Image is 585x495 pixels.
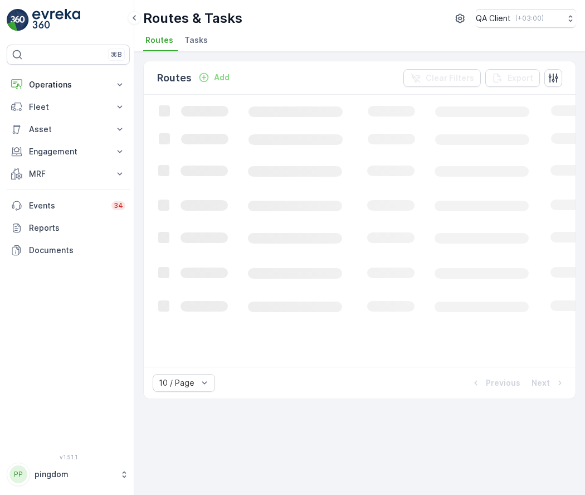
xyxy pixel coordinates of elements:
img: logo [7,9,29,31]
p: 34 [114,201,123,210]
button: Export [485,69,540,87]
p: Asset [29,124,108,135]
p: Documents [29,245,125,256]
p: Add [214,72,230,83]
p: Engagement [29,146,108,157]
p: Previous [486,377,520,389]
button: PPpingdom [7,463,130,486]
img: logo_light-DOdMpM7g.png [32,9,80,31]
p: Clear Filters [426,72,474,84]
button: Add [194,71,234,84]
p: Reports [29,222,125,234]
span: Routes [145,35,173,46]
a: Reports [7,217,130,239]
div: PP [9,465,27,483]
button: Operations [7,74,130,96]
p: ⌘B [111,50,122,59]
a: Events34 [7,195,130,217]
p: Next [532,377,550,389]
button: Next [530,376,567,390]
p: pingdom [35,469,114,480]
p: QA Client [476,13,511,24]
button: QA Client(+03:00) [476,9,576,28]
p: Export [508,72,533,84]
span: Tasks [184,35,208,46]
button: Asset [7,118,130,140]
p: Fleet [29,101,108,113]
button: Fleet [7,96,130,118]
p: Routes [157,70,192,86]
a: Documents [7,239,130,261]
button: Previous [469,376,521,390]
p: Operations [29,79,108,90]
p: Events [29,200,105,211]
p: MRF [29,168,108,179]
button: MRF [7,163,130,185]
span: v 1.51.1 [7,454,130,460]
p: ( +03:00 ) [515,14,544,23]
button: Engagement [7,140,130,163]
p: Routes & Tasks [143,9,242,27]
button: Clear Filters [403,69,481,87]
